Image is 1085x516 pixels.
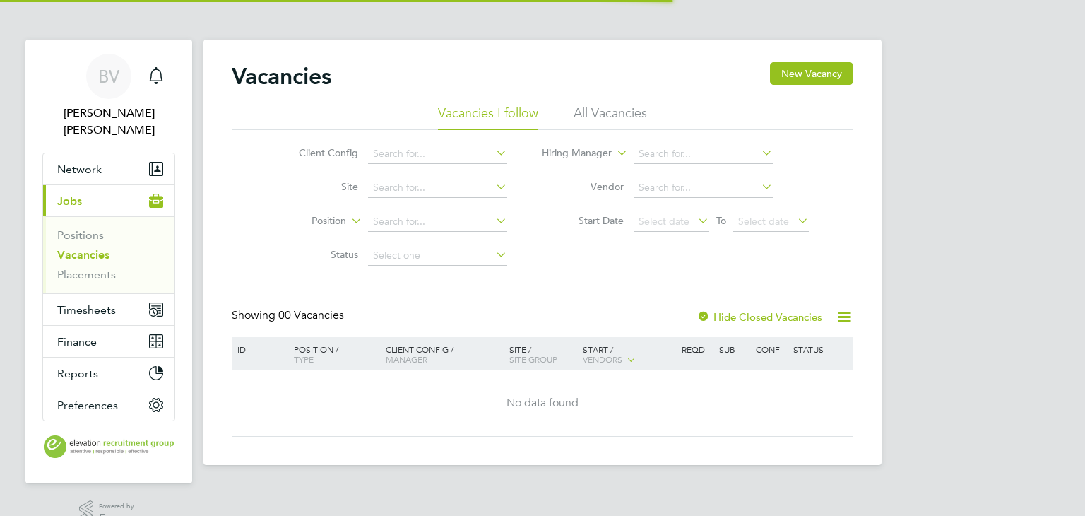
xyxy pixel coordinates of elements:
input: Search for... [368,178,507,198]
input: Search for... [634,144,773,164]
div: Start / [579,337,678,373]
label: Start Date [542,214,624,227]
a: Placements [57,268,116,281]
div: Showing [232,308,347,323]
label: Position [265,214,346,228]
a: BV[PERSON_NAME] [PERSON_NAME] [42,54,175,139]
button: New Vacancy [770,62,853,85]
input: Select one [368,246,507,266]
label: Client Config [277,146,358,159]
a: Go to home page [42,435,175,458]
span: Jobs [57,194,82,208]
span: Preferences [57,399,118,412]
nav: Main navigation [25,40,192,483]
div: Status [790,337,851,361]
div: Position / [283,337,382,371]
div: Site / [506,337,580,371]
div: Client Config / [382,337,506,371]
span: Bethany Louise Vaines [42,105,175,139]
span: Site Group [509,353,557,365]
div: No data found [234,396,851,411]
input: Search for... [368,212,507,232]
div: Conf [752,337,789,361]
button: Jobs [43,185,174,216]
span: Reports [57,367,98,380]
span: Select date [639,215,689,228]
li: Vacancies I follow [438,105,538,130]
img: elevationrecruitmentgroup-logo-retina.png [44,435,174,458]
span: BV [98,67,119,86]
a: Positions [57,228,104,242]
span: Manager [386,353,427,365]
button: Reports [43,358,174,389]
label: Status [277,248,358,261]
a: Vacancies [57,248,109,262]
div: Sub [716,337,752,361]
button: Timesheets [43,294,174,325]
h2: Vacancies [232,62,331,90]
button: Network [43,153,174,184]
li: All Vacancies [574,105,647,130]
span: Timesheets [57,303,116,317]
span: Vendors [583,353,622,365]
span: 00 Vacancies [278,308,344,322]
input: Search for... [634,178,773,198]
span: Select date [738,215,789,228]
label: Vendor [542,180,624,193]
span: Finance [57,335,97,348]
button: Finance [43,326,174,357]
div: ID [234,337,283,361]
span: To [712,211,730,230]
div: Jobs [43,216,174,293]
span: Type [294,353,314,365]
span: Powered by [99,500,138,512]
div: Reqd [678,337,715,361]
label: Hiring Manager [530,146,612,160]
label: Site [277,180,358,193]
button: Preferences [43,389,174,421]
span: Network [57,163,102,176]
input: Search for... [368,144,507,164]
label: Hide Closed Vacancies [696,310,822,324]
